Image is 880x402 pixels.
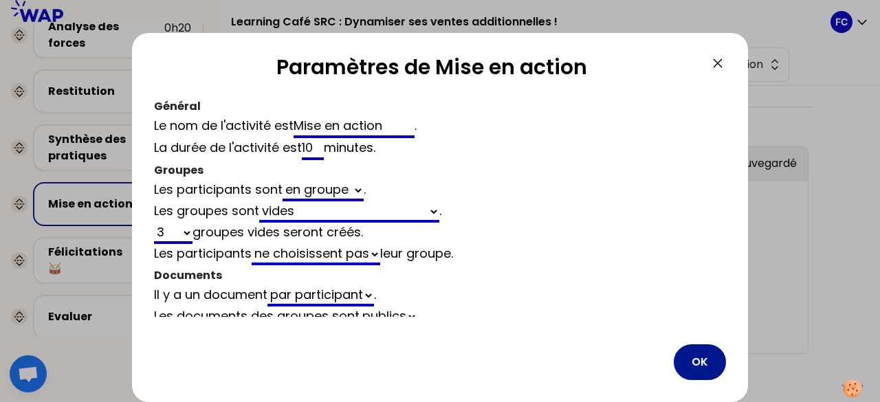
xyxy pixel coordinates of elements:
[154,138,726,160] div: La durée de l'activité est minutes .
[154,223,726,244] div: groupes vides seront créés .
[154,201,726,223] div: Les groupes sont .
[154,306,726,328] div: Les documents des groupes sont .
[154,55,709,85] h2: Paramètres de Mise en action
[674,344,726,380] button: OK
[154,98,201,114] span: Général
[154,267,222,283] span: Documents
[154,180,726,201] div: Les participants sont .
[302,138,324,160] input: infinie
[154,116,726,138] div: Le nom de l'activité est .
[154,162,203,178] span: Groupes
[154,285,726,306] div: Il y a un document .
[154,244,726,265] div: Les participants leur groupe .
